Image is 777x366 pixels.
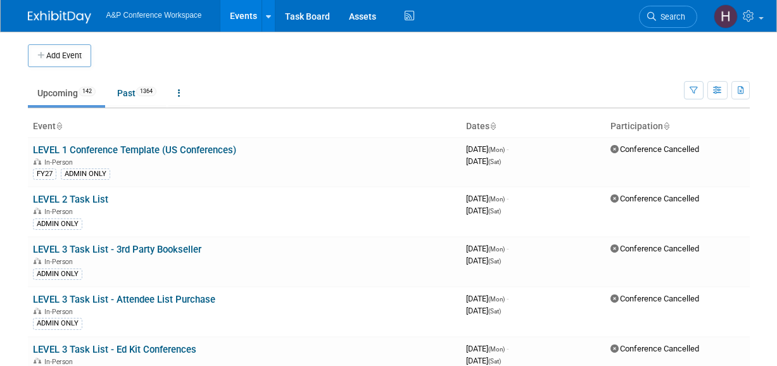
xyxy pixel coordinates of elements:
a: LEVEL 2 Task List [33,194,108,205]
div: ADMIN ONLY [61,168,110,180]
span: Conference Cancelled [610,294,699,303]
span: Conference Cancelled [610,144,699,154]
span: [DATE] [466,144,509,154]
span: Conference Cancelled [610,244,699,253]
span: Conference Cancelled [610,344,699,353]
span: [DATE] [466,194,509,203]
span: - [507,294,509,303]
button: Add Event [28,44,91,67]
img: In-Person Event [34,308,41,314]
span: (Mon) [488,246,505,253]
span: - [507,344,509,353]
span: A&P Conference Workspace [106,11,202,20]
a: LEVEL 1 Conference Template (US Conferences) [33,144,236,156]
th: Dates [461,116,605,137]
a: Sort by Start Date [490,121,496,131]
th: Event [28,116,461,137]
span: In-Person [44,158,77,167]
span: (Mon) [488,296,505,303]
span: (Sat) [488,258,501,265]
span: - [507,194,509,203]
span: In-Person [44,208,77,216]
span: [DATE] [466,356,501,365]
img: ExhibitDay [28,11,91,23]
span: (Mon) [488,146,505,153]
span: (Sat) [488,208,501,215]
span: [DATE] [466,344,509,353]
span: [DATE] [466,294,509,303]
span: In-Person [44,258,77,266]
span: (Mon) [488,196,505,203]
img: In-Person Event [34,358,41,364]
span: - [507,244,509,253]
div: ADMIN ONLY [33,318,82,329]
a: LEVEL 3 Task List - Attendee List Purchase [33,294,215,305]
img: In-Person Event [34,258,41,264]
span: [DATE] [466,256,501,265]
span: [DATE] [466,206,501,215]
img: In-Person Event [34,158,41,165]
img: Hannah Siegel [714,4,738,28]
th: Participation [605,116,750,137]
div: FY27 [33,168,56,180]
span: (Sat) [488,358,501,365]
a: Sort by Participation Type [663,121,669,131]
a: Upcoming142 [28,81,105,105]
span: - [507,144,509,154]
span: [DATE] [466,244,509,253]
span: [DATE] [466,156,501,166]
span: [DATE] [466,306,501,315]
a: LEVEL 3 Task List - Ed Kit Conferences [33,344,196,355]
span: (Sat) [488,308,501,315]
span: In-Person [44,358,77,366]
a: Past1364 [108,81,166,105]
span: (Sat) [488,158,501,165]
span: (Mon) [488,346,505,353]
div: ADMIN ONLY [33,218,82,230]
span: 1364 [136,87,156,96]
img: In-Person Event [34,208,41,214]
span: In-Person [44,308,77,316]
span: Conference Cancelled [610,194,699,203]
a: Search [639,6,697,28]
span: 142 [79,87,96,96]
a: LEVEL 3 Task List - 3rd Party Bookseller [33,244,201,255]
span: Search [656,12,685,22]
a: Sort by Event Name [56,121,62,131]
div: ADMIN ONLY [33,268,82,280]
